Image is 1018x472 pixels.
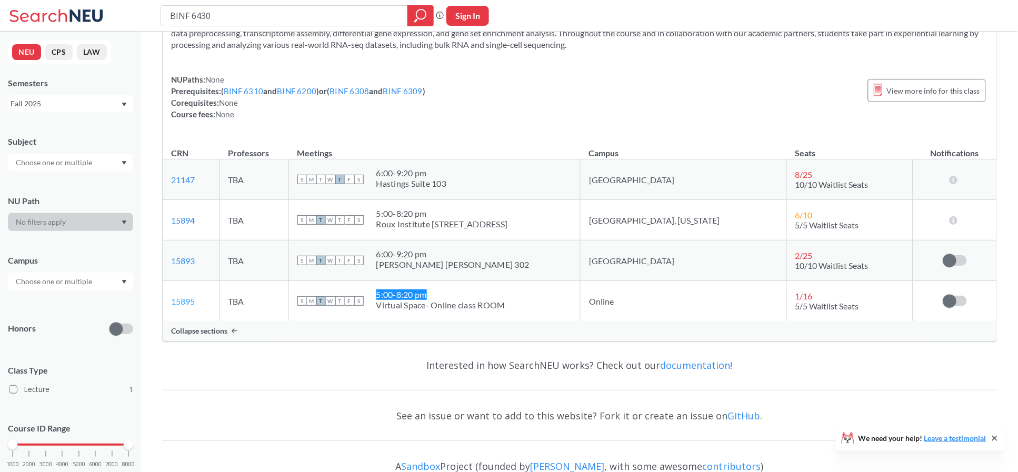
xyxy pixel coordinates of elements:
[122,461,135,467] span: 8000
[795,250,813,260] span: 2 / 25
[8,154,133,172] div: Dropdown arrow
[787,137,913,159] th: Seats
[45,44,73,60] button: CPS
[215,109,234,119] span: None
[581,281,787,322] td: Online
[8,195,133,207] div: NU Path
[383,86,423,96] a: BINF 6309
[581,159,787,200] td: [GEOGRAPHIC_DATA]
[887,84,980,97] span: View more info for this class
[129,384,133,395] span: 1
[219,98,238,107] span: None
[171,215,195,225] a: 15894
[581,240,787,281] td: [GEOGRAPHIC_DATA]
[8,213,133,231] div: Dropdown arrow
[316,175,326,184] span: T
[795,291,813,301] span: 1 / 16
[335,296,345,306] span: T
[9,383,133,396] label: Lecture
[219,200,288,240] td: TBA
[122,220,127,225] svg: Dropdown arrow
[376,208,508,219] div: 5:00 - 8:20 pm
[795,179,869,189] span: 10/10 Waitlist Seats
[171,326,227,336] span: Collapse sections
[354,175,364,184] span: S
[326,175,335,184] span: W
[297,215,307,225] span: S
[376,300,505,310] div: Virtual Space- Online class ROOM
[326,256,335,265] span: W
[171,175,195,185] a: 21147
[376,249,530,259] div: 6:00 - 9:20 pm
[376,168,447,178] div: 6:00 - 9:20 pm
[345,175,354,184] span: F
[307,215,316,225] span: M
[335,215,345,225] span: T
[73,461,85,467] span: 5000
[316,296,326,306] span: T
[376,178,447,189] div: Hastings Suite 103
[106,461,118,467] span: 7000
[8,273,133,290] div: Dropdown arrow
[581,200,787,240] td: [GEOGRAPHIC_DATA], [US_STATE]
[8,365,133,376] span: Class Type
[169,7,400,25] input: Class, professor, course number, "phrase"
[219,137,288,159] th: Professors
[354,215,364,225] span: S
[307,175,316,184] span: M
[326,215,335,225] span: W
[171,256,195,266] a: 15893
[122,161,127,165] svg: Dropdown arrow
[39,461,52,467] span: 3000
[77,44,107,60] button: LAW
[330,86,370,96] a: BINF 6308
[277,86,316,96] a: BINF 6200
[224,86,263,96] a: BINF 6310
[171,74,425,120] div: NUPaths: Prerequisites: ( and ) or ( and ) Corequisites: Course fees:
[924,434,986,443] a: Leave a testimonial
[316,215,326,225] span: T
[11,98,121,109] div: Fall 2025
[219,240,288,281] td: TBA
[581,137,787,159] th: Campus
[728,409,761,422] a: GitHub
[307,296,316,306] span: M
[795,301,859,311] span: 5/5 Waitlist Seats
[11,156,99,169] input: Choose one or multiple
[89,461,102,467] span: 6000
[354,256,364,265] span: S
[795,260,869,270] span: 10/10 Waitlist Seats
[316,256,326,265] span: T
[859,435,986,442] span: We need your help!
[345,296,354,306] span: F
[345,215,354,225] span: F
[23,461,35,467] span: 2000
[288,137,580,159] th: Meetings
[8,95,133,112] div: Fall 2025Dropdown arrow
[162,451,997,472] div: A Project (founded by , with some awesome )
[326,296,335,306] span: W
[307,256,316,265] span: M
[56,461,68,467] span: 4000
[297,256,307,265] span: S
[8,255,133,266] div: Campus
[171,147,188,159] div: CRN
[335,256,345,265] span: T
[297,296,307,306] span: S
[661,359,733,371] a: documentation!
[171,16,988,51] section: Introduces the study of the complete RNA transcriptome, otherwise known as “transcriptomics.” Cov...
[297,175,307,184] span: S
[414,8,427,23] svg: magnifying glass
[162,350,997,380] div: Interested in how SearchNEU works? Check out our
[8,77,133,89] div: Semesters
[446,6,489,26] button: Sign In
[8,323,36,335] p: Honors
[376,219,508,229] div: Roux Institute [STREET_ADDRESS]
[8,423,133,435] p: Course ID Range
[122,103,127,107] svg: Dropdown arrow
[163,321,996,341] div: Collapse sections
[122,280,127,284] svg: Dropdown arrow
[795,169,813,179] span: 8 / 25
[335,175,345,184] span: T
[376,289,505,300] div: 5:00 - 8:20 pm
